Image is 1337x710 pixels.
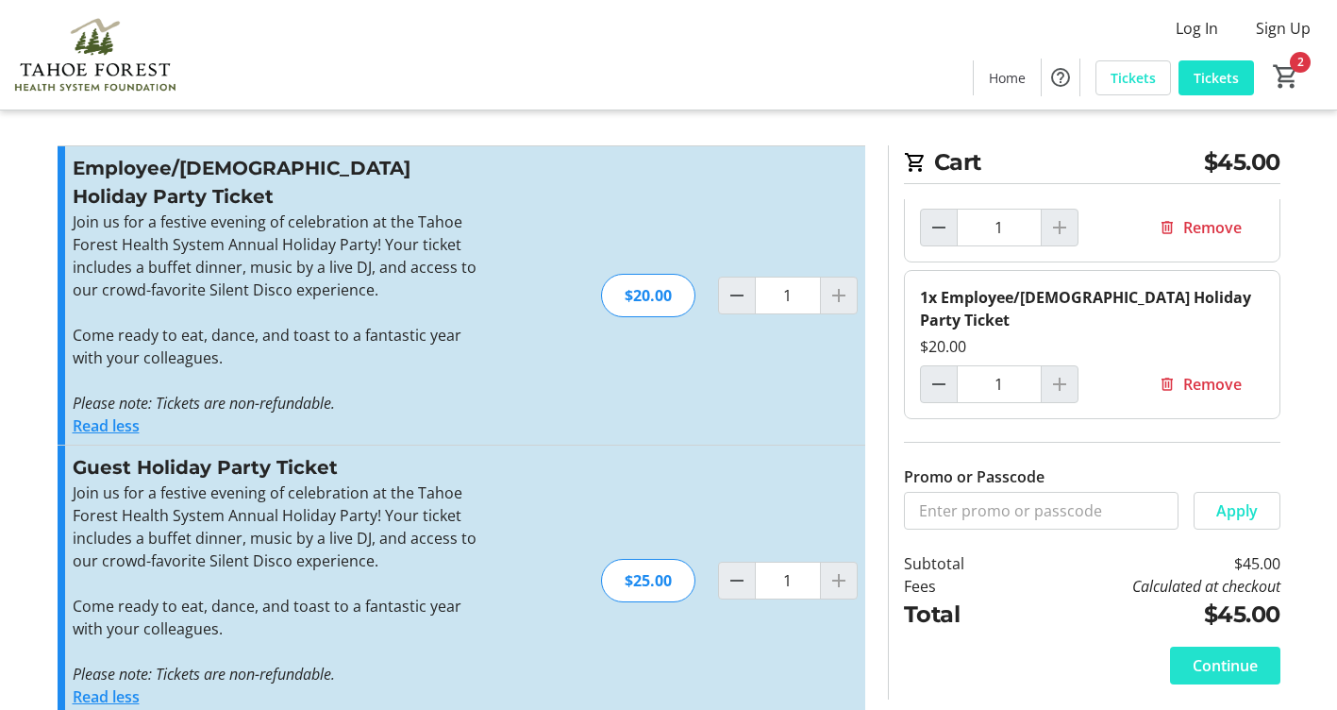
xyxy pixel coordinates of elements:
[1241,13,1326,43] button: Sign Up
[1183,373,1242,396] span: Remove
[1178,60,1254,95] a: Tickets
[1012,575,1279,598] td: Calculated at checkout
[73,664,335,685] em: Please note: Tickets are non-refundable.
[1176,17,1218,40] span: Log In
[1216,499,1258,522] span: Apply
[920,286,1264,331] div: 1x Employee/[DEMOGRAPHIC_DATA] Holiday Party Ticket
[73,453,485,482] h3: Guest Holiday Party Ticket
[1136,365,1264,403] button: Remove
[1012,552,1279,575] td: $45.00
[904,598,1013,632] td: Total
[904,492,1178,530] input: Enter promo or passcode
[11,8,179,102] img: Tahoe Forest Health System Foundation's Logo
[904,465,1045,488] label: Promo or Passcode
[1170,647,1280,685] button: Continue
[719,563,755,599] button: Decrement by one
[1194,492,1280,530] button: Apply
[1269,59,1303,93] button: Cart
[1012,598,1279,632] td: $45.00
[1095,60,1171,95] a: Tickets
[957,365,1042,403] input: Employee/Volunteer Holiday Party Ticket Quantity
[73,211,485,301] p: Join us for a festive evening of celebration at the Tahoe Forest Health System Annual Holiday Par...
[73,414,140,437] button: Read less
[1136,209,1264,246] button: Remove
[755,277,821,314] input: Employee/Volunteer Holiday Party Ticket Quantity
[1042,59,1079,96] button: Help
[904,552,1013,575] td: Subtotal
[904,145,1280,184] h2: Cart
[755,562,821,600] input: Guest Holiday Party Ticket Quantity
[904,575,1013,598] td: Fees
[1183,216,1242,239] span: Remove
[73,154,485,211] h3: Employee/[DEMOGRAPHIC_DATA] Holiday Party Ticket
[601,559,695,602] div: $25.00
[1204,145,1280,179] span: $45.00
[957,209,1042,246] input: Guest Holiday Party Ticket Quantity
[1161,13,1233,43] button: Log In
[1111,68,1156,88] span: Tickets
[989,68,1026,88] span: Home
[73,324,485,369] p: Come ready to eat, dance, and toast to a fantastic year with your colleagues.
[73,595,485,640] p: Come ready to eat, dance, and toast to a fantastic year with your colleagues.
[719,278,755,313] button: Decrement by one
[601,274,695,317] div: $20.00
[974,60,1041,95] a: Home
[921,366,957,402] button: Decrement by one
[920,335,1264,358] div: $20.00
[73,393,335,414] em: Please note: Tickets are non-refundable.
[921,210,957,245] button: Decrement by one
[73,482,485,572] p: Join us for a festive evening of celebration at the Tahoe Forest Health System Annual Holiday Par...
[73,685,140,708] button: Read less
[1193,654,1258,677] span: Continue
[1194,68,1239,88] span: Tickets
[1256,17,1311,40] span: Sign Up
